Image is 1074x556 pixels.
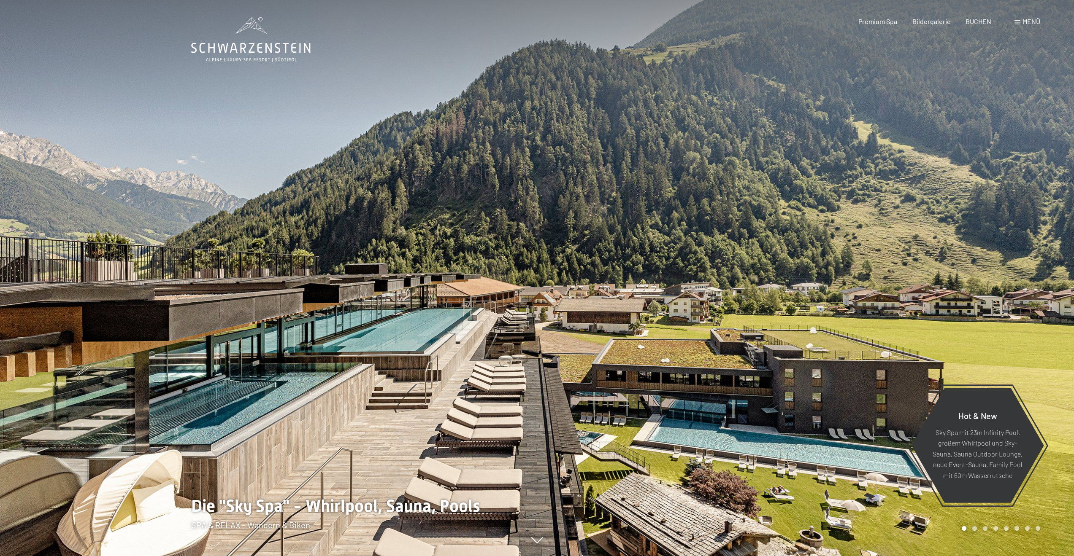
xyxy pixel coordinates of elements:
div: Carousel Page 2 [972,526,977,531]
a: Bildergalerie [912,17,951,25]
a: Hot & New Sky Spa mit 23m Infinity Pool, großem Whirlpool und Sky-Sauna, Sauna Outdoor Lounge, ne... [911,387,1044,503]
span: Hot & New [958,410,997,420]
span: Menü [1023,17,1040,25]
div: Carousel Page 5 [1004,526,1009,531]
div: Carousel Page 8 [1036,526,1040,531]
div: Carousel Page 3 [983,526,987,531]
p: Sky Spa mit 23m Infinity Pool, großem Whirlpool und Sky-Sauna, Sauna Outdoor Lounge, neue Event-S... [932,427,1023,481]
div: Carousel Pagination [959,526,1040,531]
a: BUCHEN [966,17,991,25]
div: Carousel Page 7 [1025,526,1030,531]
a: Premium Spa [858,17,897,25]
div: Carousel Page 4 [993,526,998,531]
div: Carousel Page 1 (Current Slide) [962,526,966,531]
div: Carousel Page 6 [1014,526,1019,531]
